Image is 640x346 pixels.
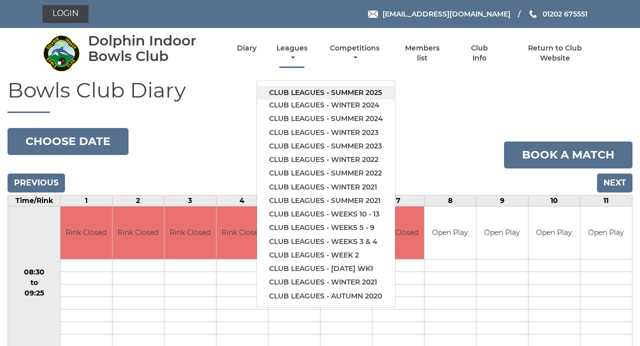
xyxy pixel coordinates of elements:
[476,195,528,206] td: 9
[257,275,395,289] a: Club leagues - Winter 2021
[424,195,476,206] td: 8
[528,8,587,19] a: Phone us 01202 675551
[513,43,597,63] a: Return to Club Website
[580,195,632,206] td: 11
[372,195,424,206] td: 7
[7,78,632,113] h1: Bowls Club Diary
[257,112,395,125] a: Club leagues - Summer 2024
[8,195,60,206] td: Time/Rink
[257,207,395,221] a: Club leagues - Weeks 10 - 13
[216,195,268,206] td: 4
[7,128,128,155] button: Choose date
[164,206,216,259] td: Rink Closed
[528,195,580,206] td: 10
[476,206,528,259] td: Open Play
[237,43,256,53] a: Diary
[382,9,510,18] span: [EMAIL_ADDRESS][DOMAIN_NAME]
[372,206,424,259] td: Rink Closed
[112,206,164,259] td: Rink Closed
[257,86,395,99] a: Club leagues - Summer 2025
[529,10,536,18] img: Phone us
[257,139,395,153] a: Club leagues - Summer 2023
[88,33,219,64] div: Dolphin Indoor Bowls Club
[274,43,310,63] a: Leagues
[504,141,632,168] a: Book a match
[257,194,395,207] a: Club leagues - Summer 2021
[257,166,395,180] a: Club leagues - Summer 2022
[257,221,395,234] a: Club leagues - Weeks 5 - 9
[257,289,395,303] a: Club leagues - Autumn 2020
[424,206,476,259] td: Open Play
[257,235,395,248] a: Club leagues - Weeks 3 & 4
[528,206,580,259] td: Open Play
[42,5,88,23] a: Login
[597,173,632,192] input: Next
[42,34,80,72] img: Dolphin Indoor Bowls Club
[368,8,510,19] a: Email [EMAIL_ADDRESS][DOMAIN_NAME]
[216,206,268,259] td: Rink Closed
[580,206,632,259] td: Open Play
[257,248,395,262] a: Club leagues - Week 2
[257,262,395,275] a: Club leagues - [DATE] wk1
[7,173,65,192] input: Previous
[60,195,112,206] td: 1
[112,195,164,206] td: 2
[257,126,395,139] a: Club leagues - Winter 2023
[257,180,395,194] a: Club leagues - Winter 2021
[60,206,112,259] td: Rink Closed
[256,80,395,307] ul: Leagues
[463,43,495,63] a: Club Info
[257,98,395,112] a: Club leagues - Winter 2024
[399,43,445,63] a: Members list
[164,195,216,206] td: 3
[368,10,378,18] img: Email
[542,9,587,18] span: 01202 675551
[327,43,382,63] a: Competitions
[257,153,395,166] a: Club leagues - Winter 2022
